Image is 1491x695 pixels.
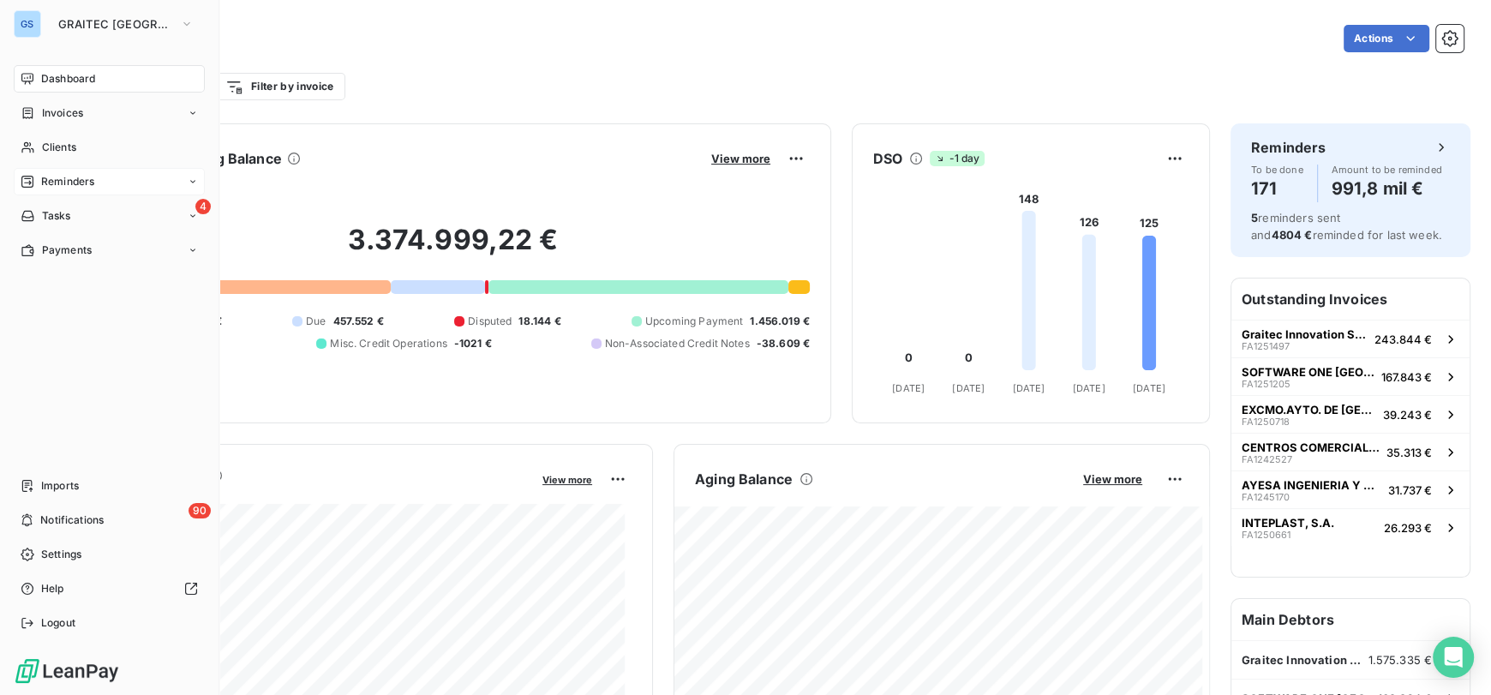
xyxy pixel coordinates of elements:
[952,382,985,394] tspan: [DATE]
[1242,440,1380,454] span: CENTROS COMERCIALES CARREFOUR SA
[14,168,205,195] a: Reminders
[1242,492,1290,502] span: FA1245170
[1073,382,1105,394] tspan: [DATE]
[1251,175,1303,202] h4: 171
[40,512,104,528] span: Notifications
[41,547,81,562] span: Settings
[645,314,743,329] span: Upcoming Payment
[1231,470,1470,508] button: AYESA INGENIERIA Y ARQUITECTURA S.A.FA124517031.737 €
[1386,446,1432,459] span: 35.313 €
[1271,228,1312,242] span: 4804 €
[1242,365,1374,379] span: SOFTWARE ONE [GEOGRAPHIC_DATA], S.A.
[1231,599,1470,640] h6: Main Debtors
[306,314,326,329] span: Due
[1078,471,1147,487] button: View more
[1242,478,1381,492] span: AYESA INGENIERIA Y ARQUITECTURA S.A.
[1332,165,1442,175] span: Amount to be reminded
[1133,382,1165,394] tspan: [DATE]
[1251,137,1326,158] h6: Reminders
[1242,327,1368,341] span: Graitec Innovation SAS
[14,237,205,264] a: Payments
[542,474,592,486] span: View more
[537,471,597,487] button: View more
[1381,370,1432,384] span: 167.843 €
[41,174,94,189] span: Reminders
[1242,516,1334,530] span: INTEPLAST, S.A.
[1374,333,1432,346] span: 243.844 €
[757,336,810,351] span: -38.609 €
[330,336,446,351] span: Misc. Credit Operations
[14,134,205,161] a: Clients
[41,478,79,494] span: Imports
[1242,530,1290,540] span: FA1250661
[41,615,75,631] span: Logout
[1242,379,1290,389] span: FA1251205
[14,472,205,500] a: Imports
[1242,416,1290,427] span: FA1250718
[1388,483,1432,497] span: 31.737 €
[1242,454,1292,464] span: FA1242527
[605,336,750,351] span: Non-Associated Credit Notes
[1433,637,1474,678] div: Open Intercom Messenger
[1083,472,1142,486] span: View more
[42,208,71,224] span: Tasks
[1384,521,1432,535] span: 26.293 €
[930,151,985,166] span: -1 day
[214,73,344,100] button: Filter by invoice
[41,581,64,596] span: Help
[42,140,76,155] span: Clients
[1344,25,1429,52] button: Actions
[1231,508,1470,546] button: INTEPLAST, S.A.FA125066126.293 €
[711,152,770,165] span: View more
[518,314,560,329] span: 18.144 €
[14,202,205,230] a: 4Tasks
[58,17,173,31] span: GRAITEC [GEOGRAPHIC_DATA]
[42,105,83,121] span: Invoices
[892,382,925,394] tspan: [DATE]
[1231,320,1470,357] button: Graitec Innovation SASFA1251497243.844 €
[97,223,810,274] h2: 3.374.999,22 €
[1332,175,1442,202] h4: 991,8 mil €
[1242,653,1368,667] span: Graitec Innovation SAS
[1251,165,1303,175] span: To be done
[42,243,92,258] span: Payments
[14,10,41,38] div: GS
[1251,211,1442,242] span: reminders sent and reminded for last week.
[706,151,775,166] button: View more
[1231,357,1470,395] button: SOFTWARE ONE [GEOGRAPHIC_DATA], S.A.FA1251205167.843 €
[14,99,205,127] a: Invoices
[1231,433,1470,470] button: CENTROS COMERCIALES CARREFOUR SAFA124252735.313 €
[1251,211,1258,225] span: 5
[97,486,530,504] span: Monthly Revenue
[14,541,205,568] a: Settings
[1242,403,1376,416] span: EXCMO.AYTO. DE [GEOGRAPHIC_DATA][PERSON_NAME]
[14,65,205,93] a: Dashboard
[1231,395,1470,433] button: EXCMO.AYTO. DE [GEOGRAPHIC_DATA][PERSON_NAME]FA125071839.243 €
[189,503,211,518] span: 90
[14,575,205,602] a: Help
[1013,382,1045,394] tspan: [DATE]
[750,314,810,329] span: 1.456.019 €
[1231,279,1470,320] h6: Outstanding Invoices
[695,469,793,489] h6: Aging Balance
[41,71,95,87] span: Dashboard
[454,336,492,351] span: -1021 €
[333,314,384,329] span: 457.552 €
[14,657,120,685] img: Logo LeanPay
[468,314,512,329] span: Disputed
[195,199,211,214] span: 4
[1368,653,1432,667] span: 1.575.335 €
[873,148,902,169] h6: DSO
[1242,341,1290,351] span: FA1251497
[1383,408,1432,422] span: 39.243 €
